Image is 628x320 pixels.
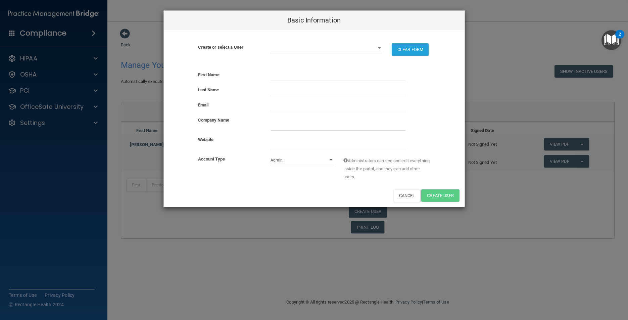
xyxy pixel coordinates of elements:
b: Website [198,137,214,142]
span: Administrators can see and edit everything inside the portal, and they can add other users. [343,157,430,181]
div: Basic Information [164,11,465,30]
button: Open Resource Center, 2 new notifications [601,30,621,50]
button: Cancel [393,189,421,202]
b: Email [198,102,209,107]
b: Last Name [198,87,219,92]
div: 2 [619,34,621,43]
button: CLEAR FORM [392,43,429,56]
button: Create User [421,189,459,202]
b: Account Type [198,156,225,162]
b: First Name [198,72,220,77]
b: Company Name [198,118,229,123]
b: Create or select a User [198,45,243,50]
